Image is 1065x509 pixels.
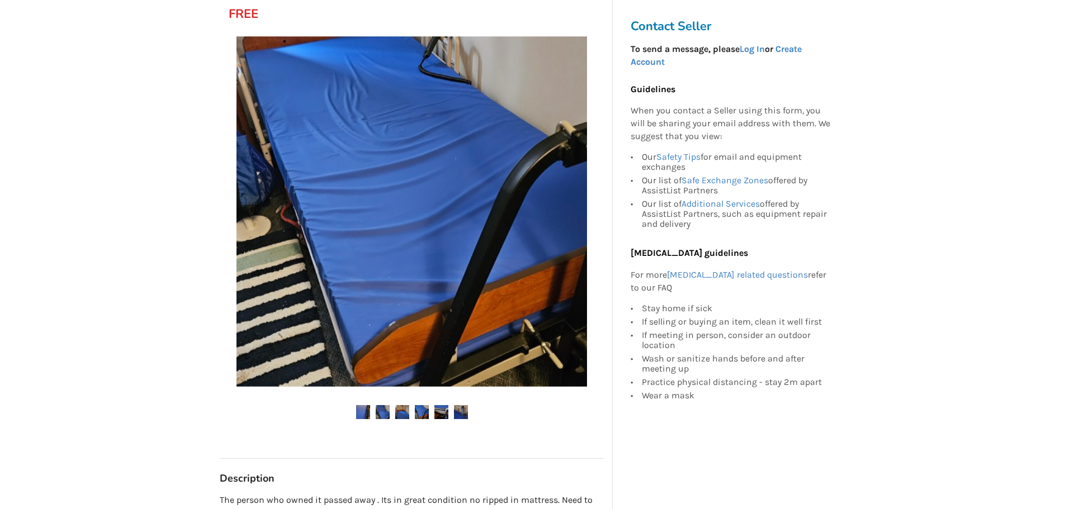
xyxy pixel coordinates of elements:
div: Wear a mask [642,389,831,401]
div: Our list of offered by AssistList Partners, such as equipment repair and delivery [642,197,831,229]
img: hospital bed-hospital bed-bedroom equipment-chilliwack-assistlist-listing [356,405,370,419]
a: Additional Services [681,198,760,209]
img: hospital bed-hospital bed-bedroom equipment-chilliwack-assistlist-listing [376,405,390,419]
a: Safety Tips [656,151,700,162]
div: Practice physical distancing - stay 2m apart [642,375,831,389]
p: When you contact a Seller using this form, you will be sharing your email address with them. We s... [631,105,831,144]
div: Our for email and equipment exchanges [642,152,831,174]
div: Stay home if sick [642,303,831,315]
div: If selling or buying an item, clean it well first [642,315,831,329]
b: [MEDICAL_DATA] guidelines [631,248,748,258]
img: hospital bed-hospital bed-bedroom equipment-chilliwack-assistlist-listing [454,405,468,419]
img: hospital bed-hospital bed-bedroom equipment-chilliwack-assistlist-listing [415,405,429,419]
h3: Description [220,472,604,485]
strong: To send a message, please or [631,44,802,67]
a: Safe Exchange Zones [681,175,768,185]
img: hospital bed-hospital bed-bedroom equipment-chilliwack-assistlist-listing [395,405,409,419]
img: hospital bed-hospital bed-bedroom equipment-chilliwack-assistlist-listing [434,405,448,419]
div: If meeting in person, consider an outdoor location [642,329,831,352]
b: Guidelines [631,84,675,94]
p: For more refer to our FAQ [631,269,831,294]
div: Our list of offered by AssistList Partners [642,174,831,197]
div: Wash or sanitize hands before and after meeting up [642,352,831,375]
a: [MEDICAL_DATA] related questions [667,269,808,280]
a: Log In [740,44,765,54]
h3: Contact Seller [631,18,836,34]
div: FREE [229,6,235,22]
